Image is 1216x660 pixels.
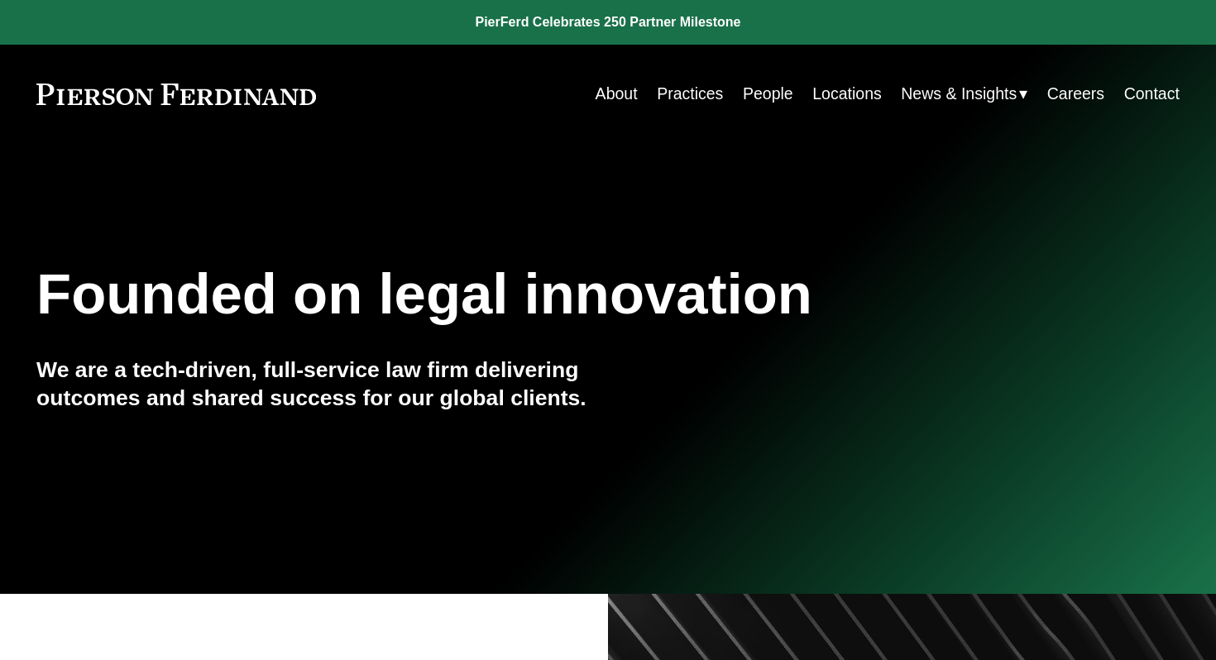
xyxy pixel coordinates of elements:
[657,78,723,110] a: Practices
[596,78,638,110] a: About
[901,79,1017,108] span: News & Insights
[743,78,793,110] a: People
[36,356,608,412] h4: We are a tech-driven, full-service law firm delivering outcomes and shared success for our global...
[1124,78,1180,110] a: Contact
[36,262,989,328] h1: Founded on legal innovation
[1047,78,1104,110] a: Careers
[901,78,1027,110] a: folder dropdown
[812,78,882,110] a: Locations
